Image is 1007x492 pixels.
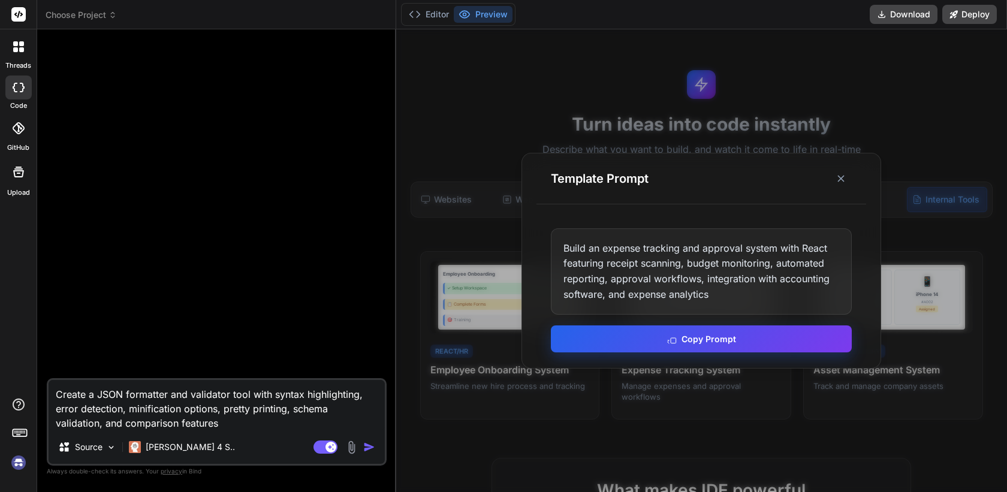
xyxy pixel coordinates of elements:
textarea: Create a JSON formatter and validator tool with syntax highlighting, error detection, minificatio... [49,380,385,430]
span: Choose Project [46,9,117,21]
img: Claude 4 Sonnet [129,441,141,453]
button: Preview [454,6,512,23]
img: attachment [345,440,358,454]
button: Download [870,5,937,24]
span: privacy [161,467,182,475]
img: Pick Models [106,442,116,452]
label: Upload [7,188,30,198]
p: Source [75,441,102,453]
p: Always double-check its answers. Your in Bind [47,466,387,477]
p: [PERSON_NAME] 4 S.. [146,441,235,453]
button: Deploy [942,5,997,24]
label: code [10,101,27,111]
button: Editor [404,6,454,23]
h3: Template Prompt [551,170,649,187]
img: signin [8,452,29,473]
label: threads [5,61,31,71]
button: Copy Prompt [551,325,852,352]
div: Build an expense tracking and approval system with React featuring receipt scanning, budget monit... [551,228,852,315]
label: GitHub [7,143,29,153]
img: icon [363,441,375,453]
